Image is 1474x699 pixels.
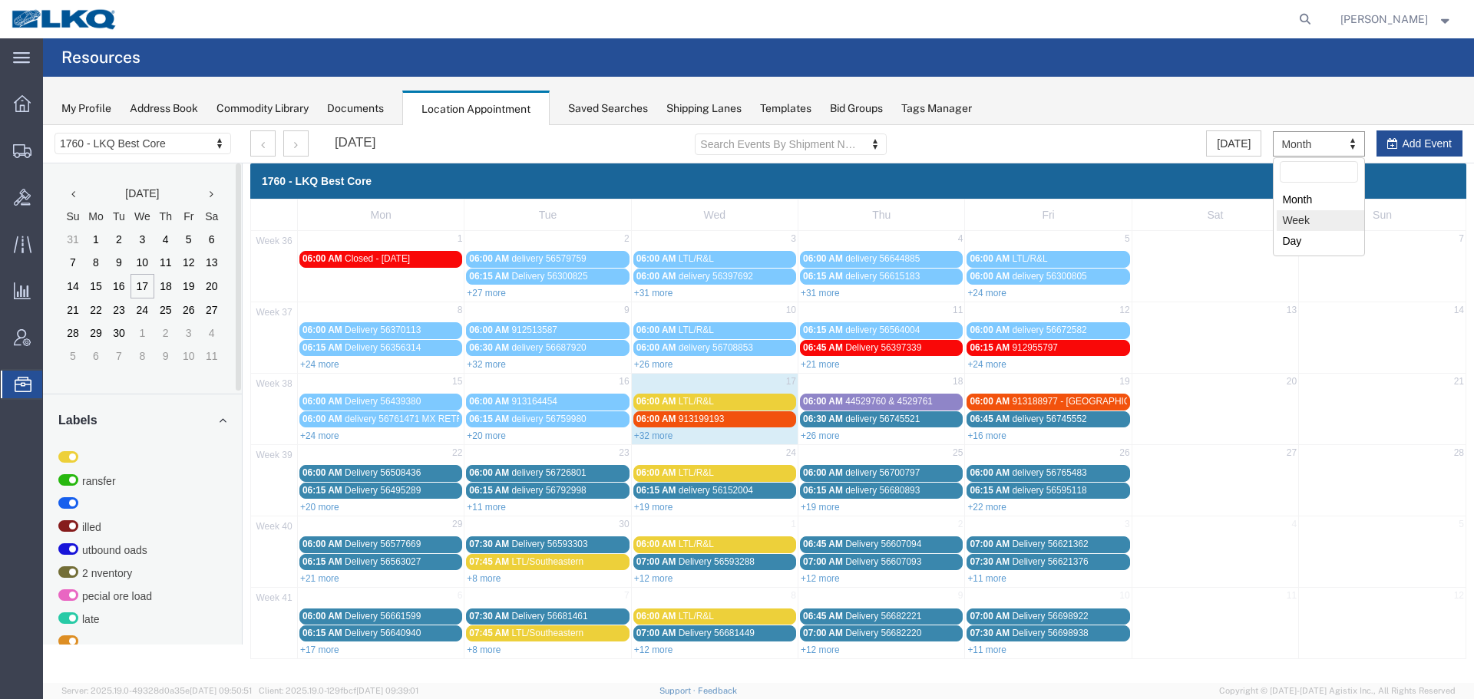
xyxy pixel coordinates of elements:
[11,8,118,31] img: logo
[659,686,698,695] a: Support
[61,38,140,77] h4: Resources
[1340,11,1428,28] span: Rajasheker Reddy
[1219,684,1456,697] span: Copyright © [DATE]-[DATE] Agistix Inc., All Rights Reserved
[1340,10,1453,28] button: [PERSON_NAME]
[356,686,418,695] span: [DATE] 09:39:01
[190,686,252,695] span: [DATE] 09:50:51
[259,686,418,695] span: Client: 2025.19.0-129fbcf
[402,91,550,126] div: Location Appointment
[43,125,1474,683] iframe: FS Legacy Container
[666,101,742,117] div: Shipping Lanes
[901,101,972,117] div: Tags Manager
[568,101,648,117] div: Saved Searches
[327,101,384,117] div: Documents
[61,686,252,695] span: Server: 2025.19.0-49328d0a35e
[61,101,111,117] div: My Profile
[760,101,811,117] div: Templates
[830,101,883,117] div: Bid Groups
[130,101,198,117] div: Address Book
[216,101,309,117] div: Commodity Library
[698,686,737,695] a: Feedback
